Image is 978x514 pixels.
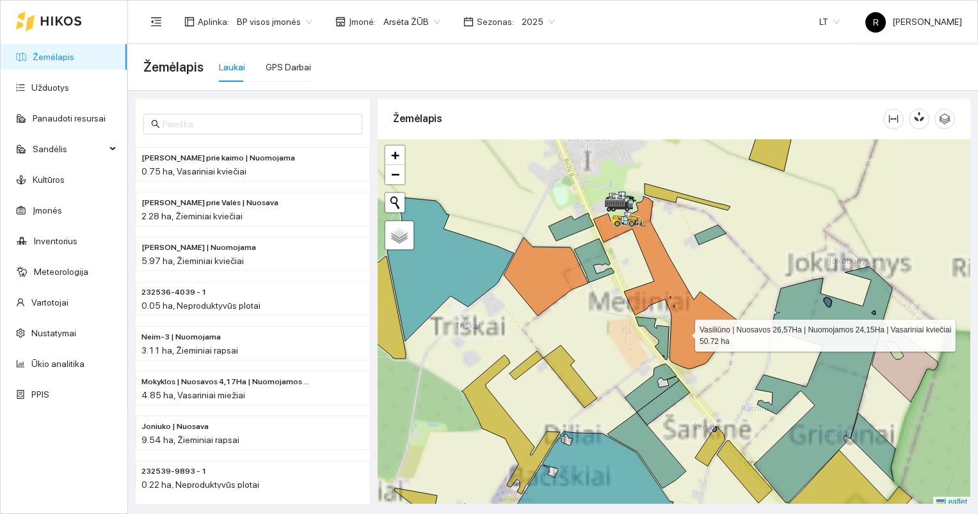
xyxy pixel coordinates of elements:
span: 232539-9893 - 1 [141,465,207,478]
div: Laukai [219,60,245,74]
div: Žemėlapis [393,100,883,137]
a: Vartotojai [31,297,68,308]
span: 0.75 ha, Vasariniai kviečiai [141,166,246,176]
a: Panaudoti resursai [33,113,106,123]
span: 5.97 ha, Žieminiai kviečiai [141,256,244,266]
span: BP visos įmonės [237,12,312,31]
span: Žemėlapis [143,57,204,77]
span: search [151,120,160,128]
a: Meteorologija [34,267,88,277]
span: 4.85 ha, Vasariniai miežiai [141,390,245,400]
span: 0.22 ha, Neproduktyvūs plotai [141,479,259,490]
span: + [391,147,399,163]
a: Nustatymai [31,328,76,338]
span: column-width [884,114,903,124]
span: Neim-3 | Nuomojama [141,331,221,343]
button: column-width [883,109,904,129]
button: menu-fold [143,9,169,35]
a: Ūkio analitika [31,359,84,369]
span: 9.54 ha, Žieminiai rapsai [141,435,239,445]
a: Leaflet [936,497,967,506]
span: Sandėlis [33,136,106,162]
input: Paieška [163,117,355,131]
a: Žemėlapis [33,52,74,62]
span: Sezonas : [477,15,514,29]
span: Mokyklos | Nuosavos 4,17Ha | Nuomojamos 0,68Ha [141,376,313,388]
span: 0.05 ha, Neproduktyvūs plotai [141,300,261,311]
span: 232536-4039 - 1 [141,286,207,299]
span: 2025 [522,12,555,31]
button: Initiate a new search [385,193,405,212]
span: 2.28 ha, Žieminiai kviečiai [141,211,243,221]
a: PPIS [31,389,49,400]
span: layout [184,17,195,27]
span: Įmonė : [349,15,376,29]
span: Rolando prie Valės | Nuosava [141,197,278,209]
span: [PERSON_NAME] [865,17,962,27]
span: Arsėta ŽŪB [383,12,440,31]
span: menu-fold [150,16,162,27]
span: Ginaičių Valiaus | Nuomojama [141,242,256,254]
span: R [873,12,879,33]
span: 3.11 ha, Žieminiai rapsai [141,345,238,355]
a: Zoom in [385,146,405,165]
div: GPS Darbai [266,60,311,74]
span: shop [335,17,346,27]
a: Kultūros [33,175,65,185]
a: Užduotys [31,82,69,93]
a: Zoom out [385,165,405,184]
span: Rolando prie kaimo | Nuomojama [141,152,295,164]
a: Įmonės [33,205,62,215]
span: Joniuko | Nuosava [141,421,209,433]
span: calendar [463,17,474,27]
span: Aplinka : [198,15,229,29]
span: − [391,166,399,182]
a: Inventorius [34,236,77,246]
a: Layers [385,221,413,249]
span: LT [819,12,840,31]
